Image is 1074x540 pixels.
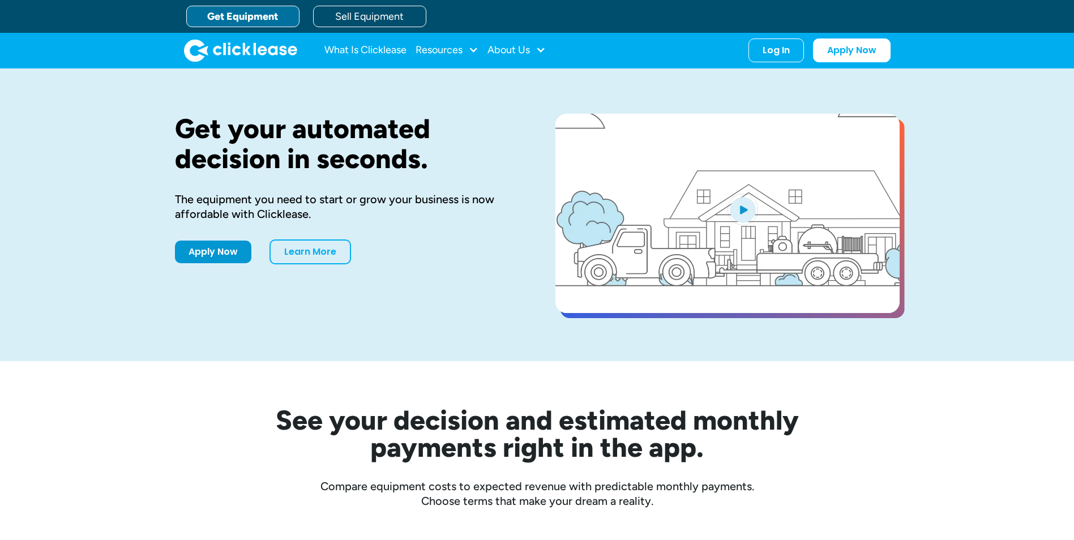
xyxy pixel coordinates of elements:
[269,239,351,264] a: Learn More
[220,406,854,461] h2: See your decision and estimated monthly payments right in the app.
[416,39,478,62] div: Resources
[813,38,891,62] a: Apply Now
[175,241,251,263] a: Apply Now
[175,192,519,221] div: The equipment you need to start or grow your business is now affordable with Clicklease.
[313,6,426,27] a: Sell Equipment
[184,39,297,62] img: Clicklease logo
[324,39,407,62] a: What Is Clicklease
[555,114,900,313] a: open lightbox
[175,114,519,174] h1: Get your automated decision in seconds.
[763,45,790,56] div: Log In
[186,6,299,27] a: Get Equipment
[728,194,758,225] img: Blue play button logo on a light blue circular background
[175,479,900,508] div: Compare equipment costs to expected revenue with predictable monthly payments. Choose terms that ...
[184,39,297,62] a: home
[487,39,546,62] div: About Us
